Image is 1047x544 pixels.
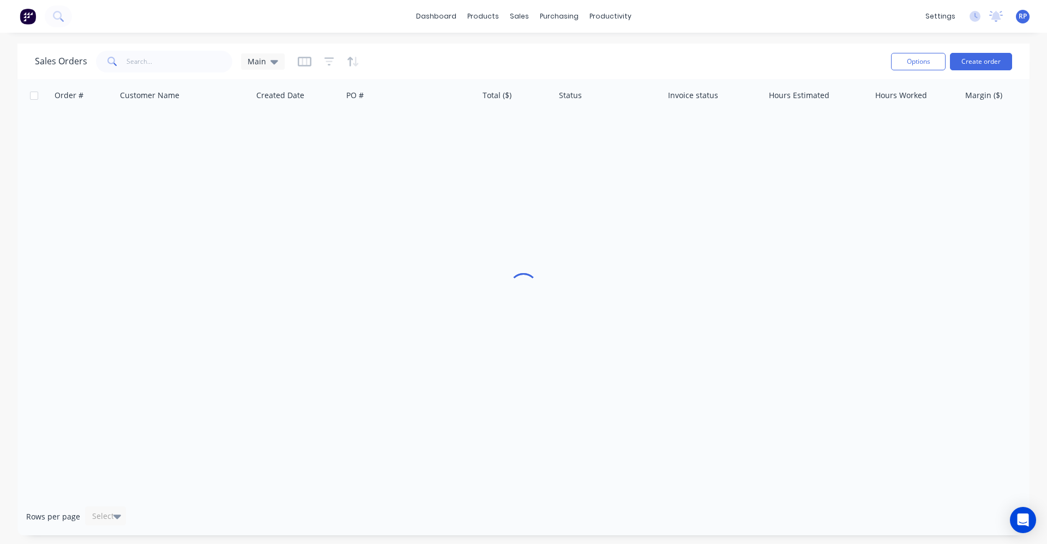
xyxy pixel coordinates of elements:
input: Search... [127,51,233,72]
div: products [462,8,504,25]
span: Main [248,56,266,67]
div: Order # [55,90,83,101]
div: productivity [584,8,637,25]
div: settings [920,8,961,25]
div: Invoice status [668,90,718,101]
h1: Sales Orders [35,56,87,67]
div: Margin ($) [965,90,1002,101]
div: Select... [92,511,121,522]
div: Total ($) [483,90,512,101]
span: RP [1019,11,1027,21]
div: sales [504,8,534,25]
div: Customer Name [120,90,179,101]
div: Hours Estimated [769,90,829,101]
div: purchasing [534,8,584,25]
div: Hours Worked [875,90,927,101]
div: PO # [346,90,364,101]
div: Created Date [256,90,304,101]
a: dashboard [411,8,462,25]
img: Factory [20,8,36,25]
button: Create order [950,53,1012,70]
span: Rows per page [26,511,80,522]
button: Options [891,53,946,70]
div: Status [559,90,582,101]
div: Open Intercom Messenger [1010,507,1036,533]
